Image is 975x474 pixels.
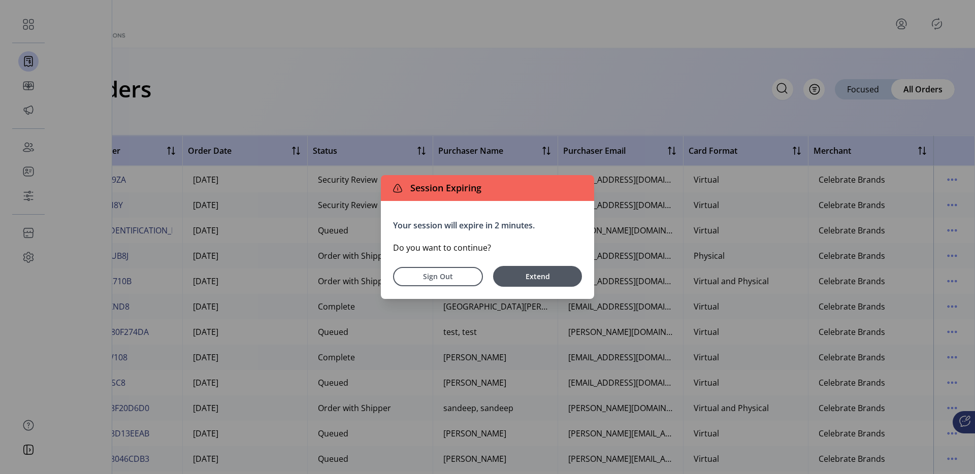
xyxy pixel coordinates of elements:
span: Sign Out [406,271,470,282]
p: Your session will expire in 2 minutes. [393,219,582,231]
span: Extend [498,271,577,282]
button: Extend [493,266,582,287]
span: Session Expiring [406,181,481,195]
button: Sign Out [393,267,483,286]
p: Do you want to continue? [393,242,582,254]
